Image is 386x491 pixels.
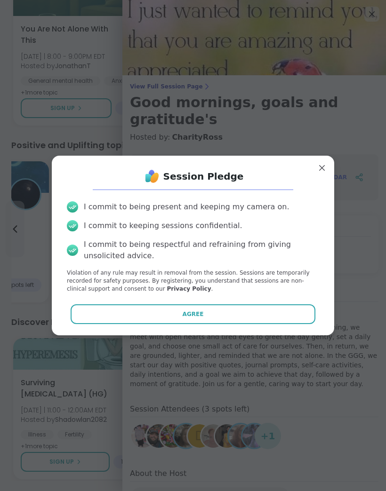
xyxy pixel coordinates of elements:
div: I commit to being respectful and refraining from giving unsolicited advice. [84,239,319,261]
img: ShareWell Logo [143,167,161,186]
div: I commit to being present and keeping my camera on. [84,201,289,213]
p: Violation of any rule may result in removal from the session. Sessions are temporarily recorded f... [67,269,319,293]
h1: Session Pledge [163,170,244,183]
span: Agree [183,310,204,318]
button: Agree [71,304,316,324]
div: I commit to keeping sessions confidential. [84,220,242,231]
a: Privacy Policy [167,285,211,292]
